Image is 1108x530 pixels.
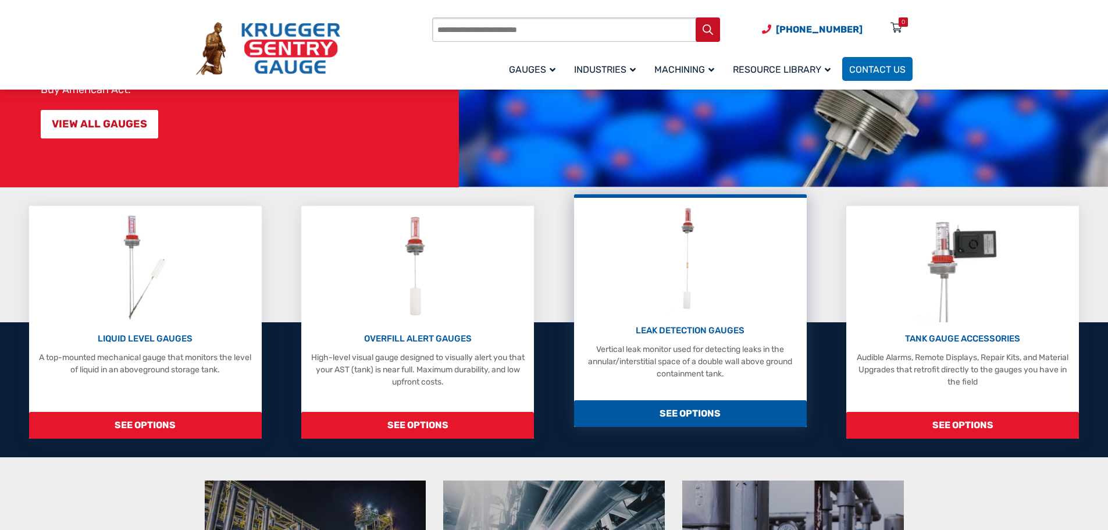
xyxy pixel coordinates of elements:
div: 0 [902,17,905,27]
span: Industries [574,64,636,75]
span: [PHONE_NUMBER] [776,24,863,35]
p: TANK GAUGE ACCESSORIES [852,332,1073,346]
p: A top-mounted mechanical gauge that monitors the level of liquid in an aboveground storage tank. [35,351,256,376]
img: Leak Detection Gauges [667,204,713,314]
p: At [PERSON_NAME] Sentry Gauge, for over 75 years we have manufactured over three million liquid-l... [41,26,453,95]
span: SEE OPTIONS [574,400,807,427]
img: Liquid Level Gauges [114,212,176,322]
span: Contact Us [849,64,906,75]
p: Audible Alarms, Remote Displays, Repair Kits, and Material Upgrades that retrofit directly to the... [852,351,1073,388]
span: SEE OPTIONS [846,412,1079,439]
p: LIQUID LEVEL GAUGES [35,332,256,346]
p: High-level visual gauge designed to visually alert you that your AST (tank) is near full. Maximum... [307,351,528,388]
a: Leak Detection Gauges LEAK DETECTION GAUGES Vertical leak monitor used for detecting leaks in the... [574,194,807,427]
a: Resource Library [726,55,842,83]
span: Resource Library [733,64,831,75]
p: LEAK DETECTION GAUGES [580,324,801,337]
a: Gauges [502,55,567,83]
a: Machining [647,55,726,83]
p: OVERFILL ALERT GAUGES [307,332,528,346]
p: Vertical leak monitor used for detecting leaks in the annular/interstitial space of a double wall... [580,343,801,380]
a: Contact Us [842,57,913,81]
a: Tank Gauge Accessories TANK GAUGE ACCESSORIES Audible Alarms, Remote Displays, Repair Kits, and M... [846,206,1079,439]
img: Overfill Alert Gauges [392,212,444,322]
a: VIEW ALL GAUGES [41,110,158,138]
span: SEE OPTIONS [29,412,262,439]
a: Overfill Alert Gauges OVERFILL ALERT GAUGES High-level visual gauge designed to visually alert yo... [301,206,534,439]
span: Gauges [509,64,555,75]
img: Tank Gauge Accessories [916,212,1010,322]
span: Machining [654,64,714,75]
a: Liquid Level Gauges LIQUID LEVEL GAUGES A top-mounted mechanical gauge that monitors the level of... [29,206,262,439]
span: SEE OPTIONS [301,412,534,439]
img: Krueger Sentry Gauge [196,22,340,76]
a: Industries [567,55,647,83]
a: Phone Number (920) 434-8860 [762,22,863,37]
